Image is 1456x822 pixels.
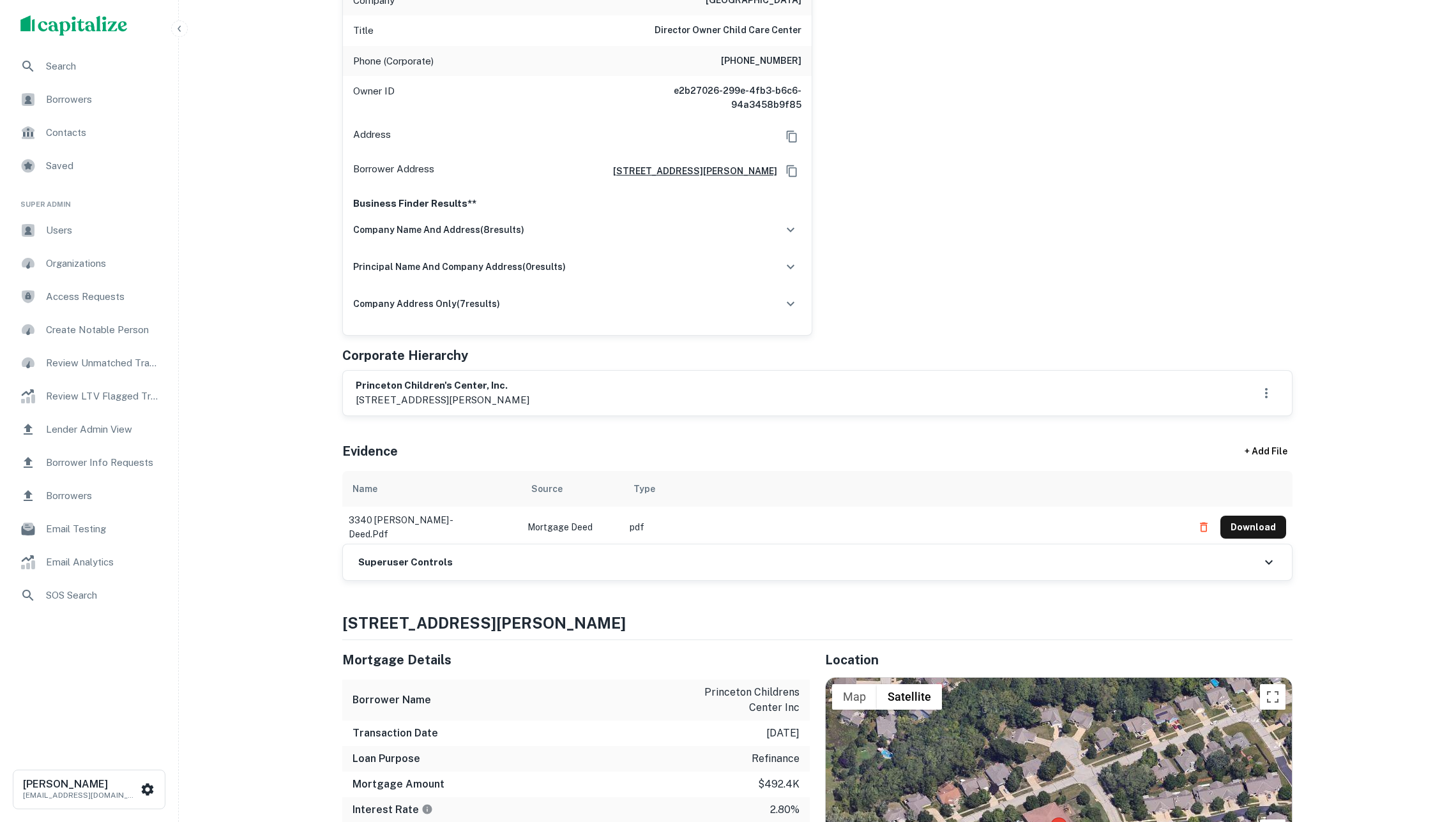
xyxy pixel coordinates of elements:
[832,684,877,710] button: Show street map
[353,223,524,237] h6: company name and address ( 8 results)
[46,355,160,371] span: Review Unmatched Transactions
[46,588,160,603] span: SOS Search
[825,650,1293,669] h5: Location
[752,751,800,766] p: refinance
[46,158,160,174] span: Saved
[342,442,398,461] h5: Evidence
[353,54,434,69] p: Phone (Corporate)
[46,59,160,74] span: Search
[10,414,168,445] div: Lender Admin View
[353,777,444,792] h6: Mortgage Amount
[342,611,1293,634] h4: [STREET_ADDRESS][PERSON_NAME]
[758,777,800,792] p: $492.4k
[10,51,168,82] a: Search
[353,481,377,497] div: Name
[877,684,942,710] button: Show satellite imagery
[10,348,168,378] a: Review Unmatched Transactions
[10,184,168,215] li: Super Admin
[46,555,160,570] span: Email Analytics
[356,392,529,408] p: [STREET_ADDRESS][PERSON_NAME]
[421,803,433,815] svg: The interest rates displayed on the website are for informational purposes only and may be report...
[655,23,801,38] h6: Director Owner Child Care Center
[10,381,168,412] a: Review LTV Flagged Transactions
[46,289,160,304] span: Access Requests
[46,92,160,107] span: Borrowers
[353,802,433,818] h6: Interest Rate
[46,223,160,238] span: Users
[46,322,160,338] span: Create Notable Person
[623,507,1186,548] td: pdf
[342,471,521,507] th: Name
[46,521,160,537] span: Email Testing
[10,514,168,544] a: Email Testing
[10,117,168,148] div: Contacts
[342,650,810,669] h5: Mortgage Details
[10,248,168,279] a: Organizations
[10,281,168,312] a: Access Requests
[353,726,438,741] h6: Transaction Date
[623,471,1186,507] th: Type
[353,84,395,112] p: Owner ID
[353,196,801,211] p: Business Finder Results**
[521,471,623,507] th: Source
[342,346,468,365] h5: Corporate Hierarchy
[10,215,168,246] a: Users
[353,127,391,146] p: Address
[13,770,165,809] button: [PERSON_NAME][EMAIL_ADDRESS][DOMAIN_NAME]
[531,481,563,497] div: Source
[1221,440,1310,463] div: + Add File
[46,389,160,404] span: Review LTV Flagged Transactions
[10,84,168,115] a: Borrowers
[1392,720,1456,781] iframe: Chat Widget
[46,455,160,470] span: Borrower Info Requests
[342,471,1293,544] div: scrollable content
[648,84,801,112] h6: e2b27026-299e-4fb3-b6c6-94a3458b9f85
[633,481,655,497] div: Type
[10,315,168,345] a: Create Notable Person
[356,378,529,393] h6: princeton children's center, inc.
[1220,516,1286,539] button: Download
[1260,684,1285,710] button: Toggle fullscreen view
[10,447,168,478] a: Borrower Info Requests
[353,297,500,311] h6: company address only ( 7 results)
[782,127,801,146] button: Copy Address
[46,125,160,140] span: Contacts
[721,54,801,69] h6: [PHONE_NUMBER]
[23,789,138,801] p: [EMAIL_ADDRESS][DOMAIN_NAME]
[358,555,453,570] h6: Superuser Controls
[766,726,800,741] p: [DATE]
[10,547,168,578] a: Email Analytics
[10,151,168,181] a: Saved
[353,23,374,38] p: Title
[685,685,800,715] p: princeton childrens center inc
[20,15,128,36] img: capitalize-logo.png
[342,507,521,548] td: 3340 [PERSON_NAME] - deed.pdf
[521,507,623,548] td: Mortgage Deed
[353,692,431,708] h6: Borrower Name
[10,580,168,611] a: SOS Search
[10,481,168,511] a: Borrowers
[353,161,434,181] p: Borrower Address
[353,260,566,274] h6: principal name and company address ( 0 results)
[1192,517,1215,537] button: Delete file
[603,164,777,178] a: [STREET_ADDRESS][PERSON_NAME]
[46,488,160,504] span: Borrowers
[46,422,160,437] span: Lender Admin View
[353,751,420,766] h6: Loan Purpose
